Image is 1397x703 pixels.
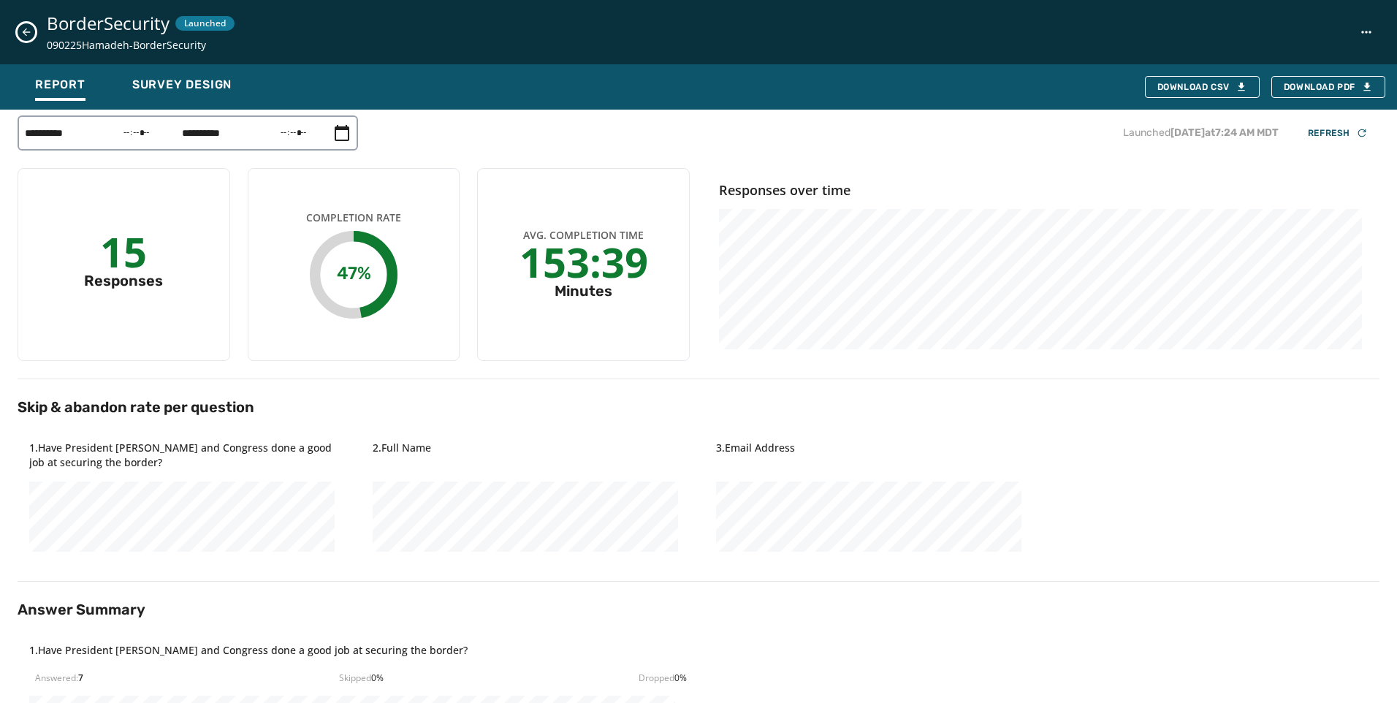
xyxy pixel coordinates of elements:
[719,180,1368,200] h4: Responses over time
[1308,127,1368,139] div: Refresh
[12,12,476,28] body: Rich Text Area
[1284,81,1373,93] span: Download PDF
[336,263,370,284] text: 47%
[84,270,163,291] div: Responses
[639,672,687,684] div: Dropped
[1353,19,1379,45] button: BorderSecurity action menu
[47,12,170,35] span: BorderSecurity
[47,38,235,53] span: 090225Hamadeh-BorderSecurity
[18,599,1379,620] h2: Answer Summary
[29,441,338,470] h4: 1 . Have President [PERSON_NAME] and Congress done a good job at securing the border?
[100,238,147,265] div: 15
[132,77,232,92] span: Survey Design
[184,18,226,29] span: Launched
[674,672,687,684] span: 0 %
[35,672,83,684] div: Answered:
[35,77,85,92] span: Report
[29,643,468,672] h4: 1 . Have President [PERSON_NAME] and Congress done a good job at securing the border?
[371,672,384,684] span: 0 %
[1170,126,1279,139] span: [DATE] at 7:24 AM MDT
[716,441,1024,470] h4: 3 . Email Address
[18,397,1379,417] h2: Skip & abandon rate per question
[1157,81,1247,93] div: Download CSV
[373,441,681,470] h4: 2 . Full Name
[306,210,401,225] span: Completion Rate
[1123,126,1279,140] p: Launched
[519,248,648,275] div: 153:39
[339,672,384,684] div: Skipped
[555,281,612,301] div: Minutes
[78,672,83,684] span: 7
[523,228,644,243] span: Avg. Completion Time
